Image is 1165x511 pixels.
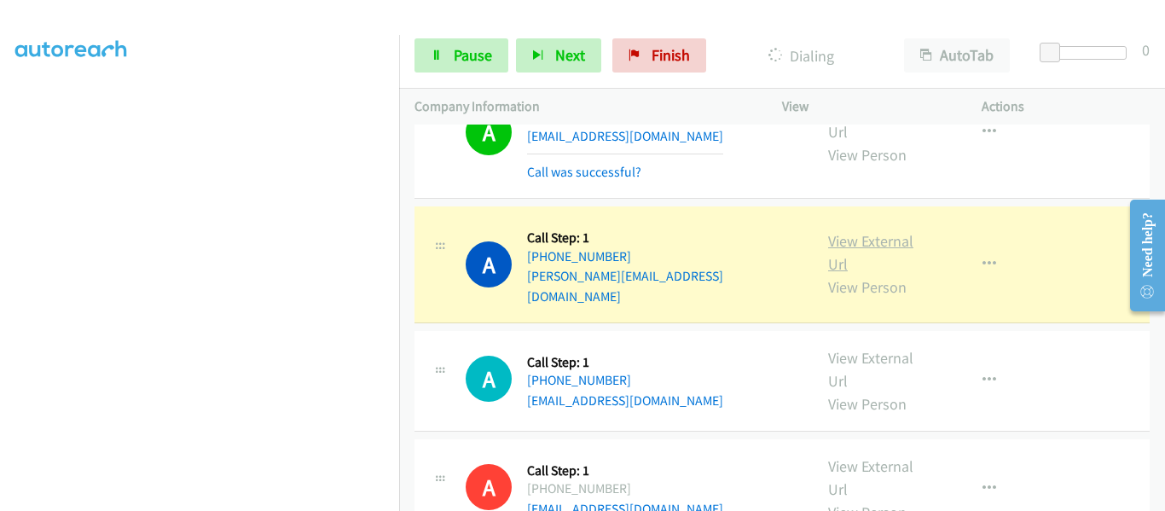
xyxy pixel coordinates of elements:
a: Call was successful? [527,164,641,180]
span: Finish [652,45,690,65]
a: View Person [828,277,907,297]
a: View External Url [828,348,913,391]
a: View Person [828,145,907,165]
a: Pause [414,38,508,73]
p: Company Information [414,96,751,117]
p: View [782,96,951,117]
a: [EMAIL_ADDRESS][DOMAIN_NAME] [527,392,723,409]
h5: Call Step: 1 [527,462,723,479]
div: Delay between calls (in seconds) [1048,46,1127,60]
a: Finish [612,38,706,73]
div: 0 [1142,38,1150,61]
h1: A [466,356,512,402]
a: [PHONE_NUMBER] [527,372,631,388]
h1: A [466,241,512,287]
span: Next [555,45,585,65]
h5: Call Step: 1 [527,229,797,247]
a: View Person [828,394,907,414]
span: Pause [454,45,492,65]
h1: A [466,109,512,155]
a: [PHONE_NUMBER] [527,248,631,264]
iframe: Resource Center [1116,188,1165,323]
div: This number is on the do not call list [466,464,512,510]
a: [PERSON_NAME][EMAIL_ADDRESS][DOMAIN_NAME] [527,268,723,305]
a: [EMAIL_ADDRESS][DOMAIN_NAME] [527,128,723,144]
a: View External Url [828,456,913,499]
button: Next [516,38,601,73]
h5: Call Step: 1 [527,354,723,371]
button: AutoTab [904,38,1010,73]
a: View External Url [828,231,913,274]
p: Actions [982,96,1151,117]
h1: A [466,464,512,510]
p: Dialing [729,44,873,67]
div: [PHONE_NUMBER] [527,479,723,499]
